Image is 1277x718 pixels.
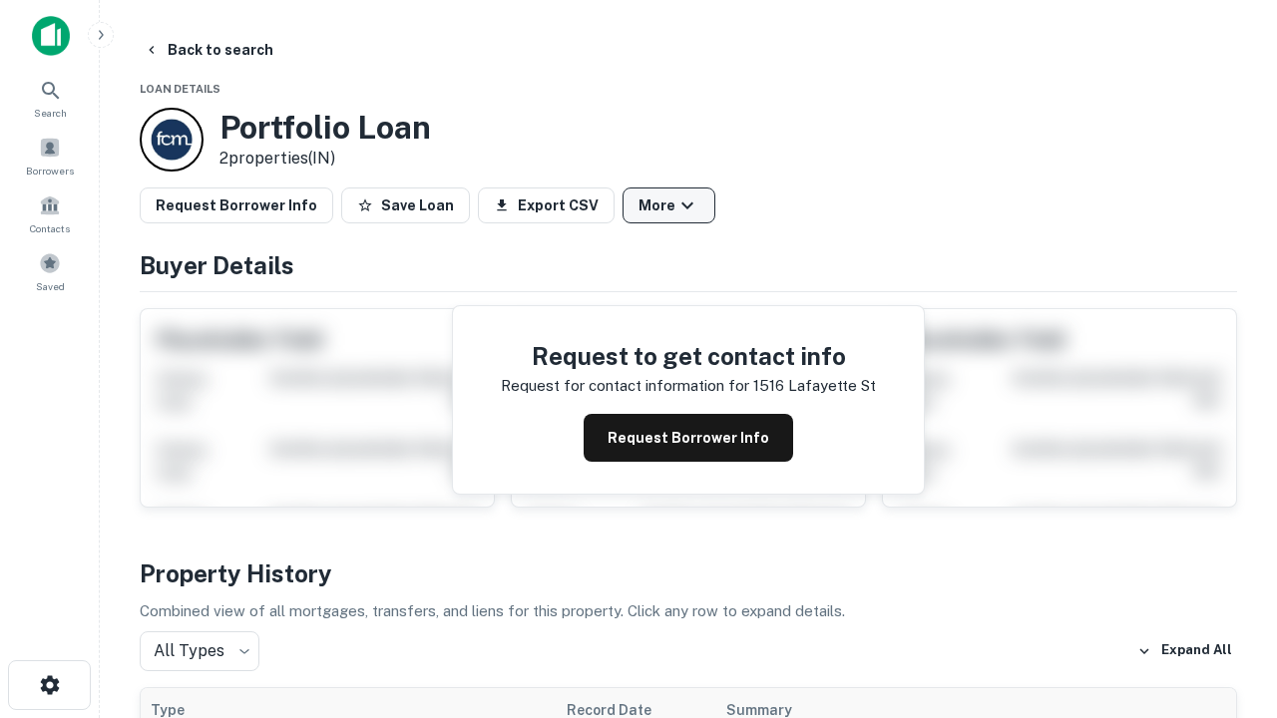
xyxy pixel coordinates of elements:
button: Save Loan [341,187,470,223]
button: Expand All [1132,636,1237,666]
h4: Buyer Details [140,247,1237,283]
button: Export CSV [478,187,615,223]
a: Saved [6,244,94,298]
img: capitalize-icon.png [32,16,70,56]
span: Contacts [30,220,70,236]
span: Search [34,105,67,121]
span: Loan Details [140,83,220,95]
button: Back to search [136,32,281,68]
button: Request Borrower Info [584,414,793,462]
p: 2 properties (IN) [219,147,431,171]
h3: Portfolio Loan [219,109,431,147]
span: Saved [36,278,65,294]
a: Borrowers [6,129,94,182]
iframe: Chat Widget [1177,495,1277,590]
p: 1516 lafayette st [753,374,876,398]
h4: Request to get contact info [501,338,876,374]
h4: Property History [140,555,1237,591]
p: Request for contact information for [501,374,749,398]
a: Contacts [6,186,94,240]
span: Borrowers [26,163,74,179]
p: Combined view of all mortgages, transfers, and liens for this property. Click any row to expand d... [140,599,1237,623]
a: Search [6,71,94,125]
button: Request Borrower Info [140,187,333,223]
button: More [623,187,715,223]
div: All Types [140,631,259,671]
